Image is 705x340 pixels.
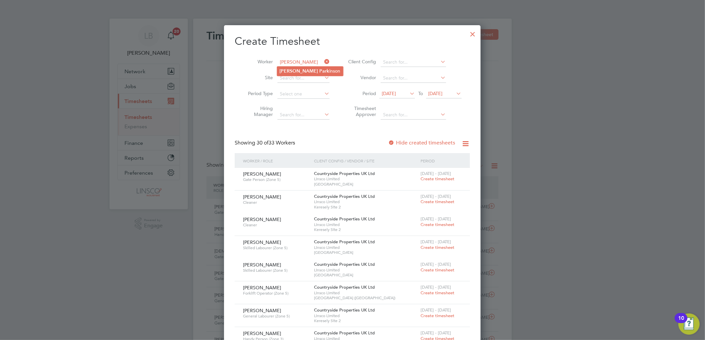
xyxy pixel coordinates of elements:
input: Search for... [381,58,446,67]
li: inson [277,67,343,76]
h2: Create Timesheet [235,34,470,48]
span: Create timesheet [421,267,454,273]
span: Countryside Properties UK Ltd [314,239,375,245]
span: [GEOGRAPHIC_DATA] [314,272,417,278]
span: Keresely Site 2 [314,204,417,210]
label: Worker [243,59,273,65]
input: Search for... [277,74,330,83]
b: [PERSON_NAME] [280,68,318,74]
b: Park [320,68,330,74]
label: Client Config [346,59,376,65]
span: [DATE] [429,90,443,96]
button: Open Resource Center, 10 new notifications [678,313,700,335]
span: [DATE] - [DATE] [421,194,451,199]
span: Countryside Properties UK Ltd [314,194,375,199]
label: Timesheet Approver [346,105,376,117]
div: 10 [678,318,684,327]
span: Skilled Labourer (Zone 5) [243,245,309,251]
span: Linsco Limited [314,245,417,250]
div: Period [419,153,463,168]
span: Create timesheet [421,245,454,250]
span: Countryside Properties UK Ltd [314,284,375,290]
span: [DATE] - [DATE] [421,216,451,222]
span: [PERSON_NAME] [243,262,281,268]
span: [DATE] [382,90,396,96]
label: Vendor [346,75,376,81]
span: Create timesheet [421,313,454,318]
span: [DATE] - [DATE] [421,239,451,245]
span: Countryside Properties UK Ltd [314,307,375,313]
input: Select one [277,89,330,99]
label: Hiring Manager [243,105,273,117]
span: Skilled Labourer (Zone 5) [243,268,309,273]
span: Create timesheet [421,199,454,204]
span: Linsco Limited [314,313,417,318]
label: Period [346,90,376,96]
span: [PERSON_NAME] [243,308,281,313]
input: Search for... [277,110,330,120]
span: Countryside Properties UK Ltd [314,171,375,176]
span: Cleaner [243,200,309,205]
div: Worker / Role [241,153,312,168]
span: Linsco Limited [314,199,417,204]
span: Cleaner [243,222,309,228]
label: Period Type [243,90,273,96]
span: [GEOGRAPHIC_DATA] ([GEOGRAPHIC_DATA]) [314,295,417,301]
span: To [416,89,425,98]
span: [PERSON_NAME] [243,171,281,177]
span: Create timesheet [421,222,454,227]
span: General Labourer (Zone 5) [243,313,309,319]
span: [PERSON_NAME] [243,216,281,222]
span: [DATE] - [DATE] [421,261,451,267]
span: Countryside Properties UK Ltd [314,216,375,222]
span: Countryside Properties UK Ltd [314,261,375,267]
div: Showing [235,140,296,146]
span: Create timesheet [421,290,454,296]
span: [DATE] - [DATE] [421,284,451,290]
span: [DATE] - [DATE] [421,330,451,336]
span: Linsco Limited [314,267,417,273]
span: Keresely Site 2 [314,318,417,323]
span: Linsco Limited [314,222,417,227]
span: Create timesheet [421,176,454,182]
span: Forklift Operator (Zone 5) [243,291,309,296]
span: Countryside Properties UK Ltd [314,330,375,336]
span: [PERSON_NAME] [243,239,281,245]
input: Search for... [277,58,330,67]
div: Client Config / Vendor / Site [312,153,419,168]
span: [PERSON_NAME] [243,285,281,291]
span: Keresely Site 2 [314,227,417,232]
span: [PERSON_NAME] [243,194,281,200]
span: Linsco Limited [314,176,417,182]
span: [GEOGRAPHIC_DATA] [314,182,417,187]
span: 30 of [257,140,269,146]
span: [GEOGRAPHIC_DATA] [314,250,417,255]
span: Linsco Limited [314,290,417,296]
input: Search for... [381,110,446,120]
span: 33 Workers [257,140,295,146]
label: Hide created timesheets [388,140,455,146]
span: [PERSON_NAME] [243,330,281,336]
label: Site [243,75,273,81]
span: [DATE] - [DATE] [421,307,451,313]
span: [DATE] - [DATE] [421,171,451,176]
span: Gate Person (Zone 5) [243,177,309,182]
input: Search for... [381,74,446,83]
